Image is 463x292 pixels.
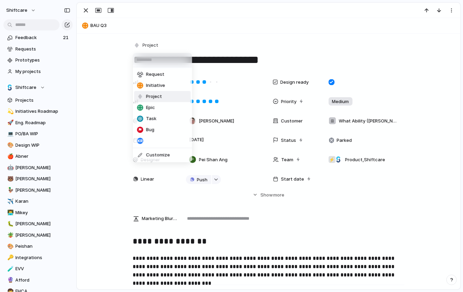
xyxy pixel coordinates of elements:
span: Customize [146,152,170,158]
span: Request [146,71,164,78]
span: Bug [146,126,154,133]
span: Initiative [146,82,165,89]
span: Epic [146,104,155,111]
span: Project [146,93,162,100]
span: Task [146,115,157,122]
